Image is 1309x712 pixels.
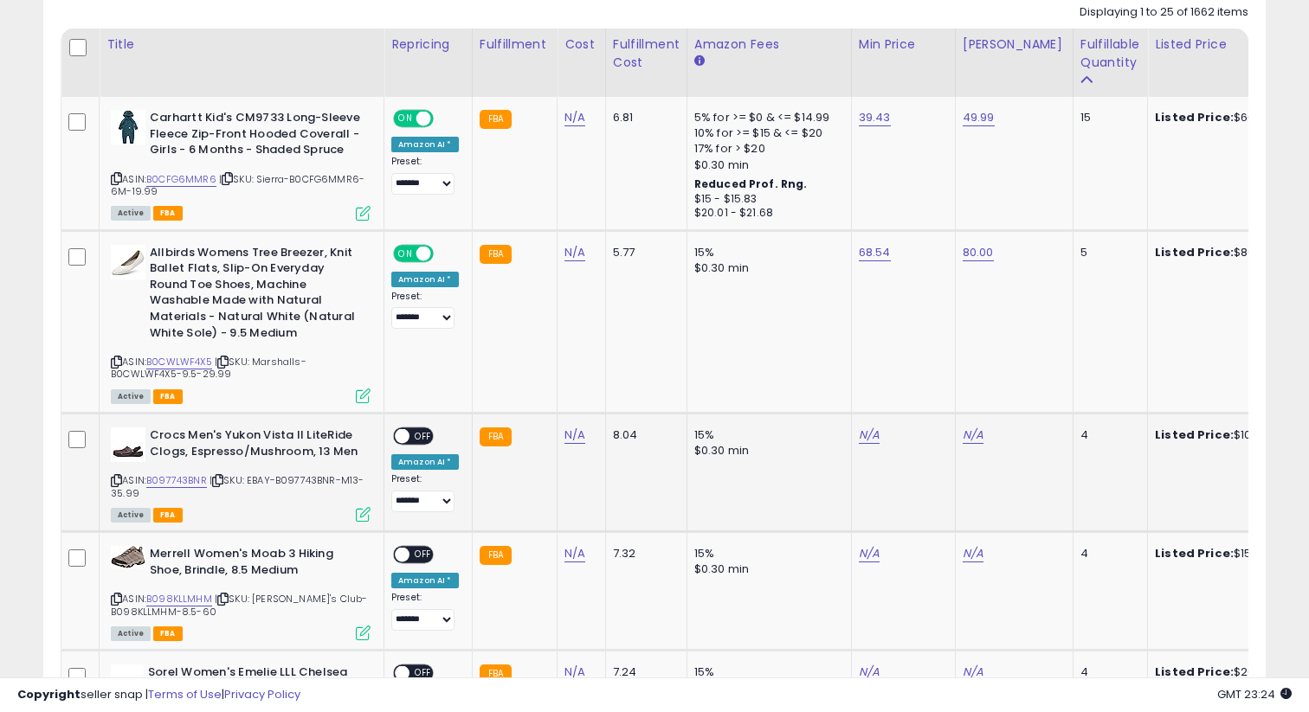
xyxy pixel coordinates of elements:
[17,686,81,702] strong: Copyright
[694,206,838,221] div: $20.01 - $21.68
[391,454,459,470] div: Amazon AI *
[153,508,183,523] span: FBA
[694,35,844,54] div: Amazon Fees
[409,548,437,562] span: OFF
[963,244,994,261] a: 80.00
[395,246,416,260] span: ON
[111,546,145,568] img: 41efGgktsOL._SL40_.jpg
[694,176,808,191] b: Reduced Prof. Rng.
[694,192,838,207] div: $15 - $15.83
[1155,427,1299,443] div: $100.00
[391,137,459,152] div: Amazon AI *
[694,561,838,577] div: $0.30 min
[150,245,360,345] b: Allbirds Womens Tree Breezer, Knit Ballet Flats, Slip-On Everyday Round Toe Shoes, Machine Washab...
[111,172,364,198] span: | SKU: Sierra-B0CFG6MMR6-6M-19.99
[224,686,300,702] a: Privacy Policy
[391,473,459,512] div: Preset:
[963,35,1066,54] div: [PERSON_NAME]
[106,35,377,54] div: Title
[480,245,512,264] small: FBA
[564,35,598,54] div: Cost
[859,545,880,562] a: N/A
[111,546,371,638] div: ASIN:
[613,427,674,443] div: 8.04
[146,172,216,187] a: B0CFG6MMR6
[1155,35,1305,54] div: Listed Price
[694,54,705,69] small: Amazon Fees.
[694,157,838,173] div: $0.30 min
[694,245,838,260] div: 15%
[963,545,983,562] a: N/A
[111,592,368,618] span: | SKU: [PERSON_NAME]'s Club-B098KLLMHM-8.5-60
[564,244,585,261] a: N/A
[1080,4,1248,21] div: Displaying 1 to 25 of 1662 items
[694,125,838,141] div: 10% for >= $15 & <= $20
[694,260,838,276] div: $0.30 min
[395,112,416,126] span: ON
[613,35,680,72] div: Fulfillment Cost
[391,573,459,588] div: Amazon AI *
[111,355,306,381] span: | SKU: Marshalls-B0CWLWF4X5-9.5-29.99
[859,109,891,126] a: 39.43
[409,429,437,444] span: OFF
[1155,427,1234,443] b: Listed Price:
[694,546,838,561] div: 15%
[111,206,151,221] span: All listings currently available for purchase on Amazon
[564,427,585,444] a: N/A
[146,592,212,606] a: B098KLLMHM
[963,109,995,126] a: 49.99
[391,156,459,195] div: Preset:
[146,473,207,488] a: B097743BNR
[391,35,465,54] div: Repricing
[111,508,151,523] span: All listings currently available for purchase on Amazon
[1155,545,1234,561] b: Listed Price:
[111,473,364,499] span: | SKU: EBAY-B097743BNR-M13-35.99
[480,110,512,129] small: FBA
[111,110,145,144] img: 31dB+qqpx3L._SL40_.jpg
[1080,110,1134,125] div: 15
[146,355,212,369] a: B0CWLWF4X5
[694,110,838,125] div: 5% for >= $0 & <= $14.99
[391,291,459,330] div: Preset:
[694,443,838,459] div: $0.30 min
[480,546,512,565] small: FBA
[17,687,300,703] div: seller snap | |
[150,427,360,464] b: Crocs Men's Yukon Vista II LiteRide Clogs, Espresso/Mushroom, 13 Men
[480,35,550,54] div: Fulfillment
[1217,686,1292,702] span: 2025-10-12 23:24 GMT
[859,35,948,54] div: Min Price
[1155,244,1234,260] b: Listed Price:
[111,389,151,404] span: All listings currently available for purchase on Amazon
[1155,109,1234,125] b: Listed Price:
[1155,546,1299,561] div: $150.00
[111,245,145,279] img: 31njQl6D7bL._SL40_.jpg
[564,109,585,126] a: N/A
[153,626,183,641] span: FBA
[694,427,838,443] div: 15%
[148,686,222,702] a: Terms of Use
[150,546,360,582] b: Merrell Women's Moab 3 Hiking Shoe, Brindle, 8.5 Medium
[153,389,183,404] span: FBA
[1080,245,1134,260] div: 5
[150,110,360,163] b: Carhartt Kid's CM9733 Long-Sleeve Fleece Zip-Front Hooded Coverall - Girls - 6 Months - Shaded Sp...
[1080,35,1140,72] div: Fulfillable Quantity
[111,626,151,641] span: All listings currently available for purchase on Amazon
[111,427,145,462] img: 311XvI6LlbL._SL40_.jpg
[111,427,371,520] div: ASIN:
[963,427,983,444] a: N/A
[391,272,459,287] div: Amazon AI *
[431,112,459,126] span: OFF
[1080,427,1134,443] div: 4
[431,246,459,260] span: OFF
[480,427,512,446] small: FBA
[859,244,891,261] a: 68.54
[859,427,880,444] a: N/A
[111,110,371,219] div: ASIN:
[391,592,459,631] div: Preset:
[153,206,183,221] span: FBA
[111,245,371,401] div: ASIN:
[613,245,674,260] div: 5.77
[1155,245,1299,260] div: $80.00
[613,110,674,125] div: 6.81
[564,545,585,562] a: N/A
